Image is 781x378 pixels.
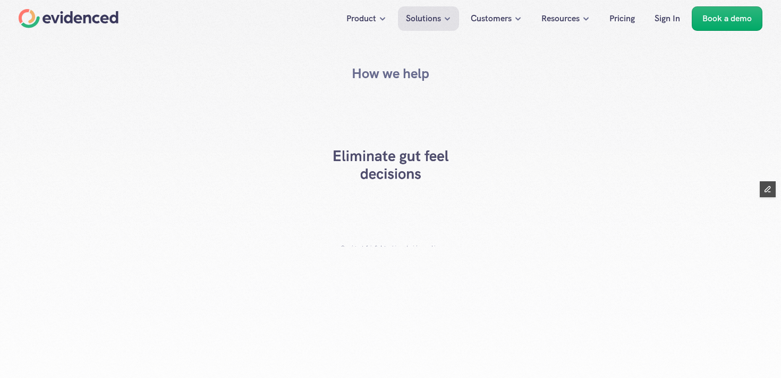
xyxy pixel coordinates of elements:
a: Home [19,9,118,28]
p: Solutions [406,12,441,26]
button: Edit Framer Content [760,181,776,197]
h4: How we help [352,64,429,83]
p: Resources [541,12,580,26]
p: Pricing [609,12,635,26]
a: Watch a demo [303,268,392,293]
p: Book a demo [702,12,752,26]
p: Chat with sales [411,274,468,288]
p: Product [346,12,376,26]
p: Customers [471,12,512,26]
p: Consistent, fair & data-driven decision-making with every candidate. [337,243,444,261]
a: Book a demo [692,6,762,31]
p: Watch a demo [313,274,368,288]
a: Sign In [647,6,688,31]
p: Sign In [655,12,680,26]
a: Pricing [601,6,643,31]
h1: Eliminate gut feel decisions [305,147,476,183]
